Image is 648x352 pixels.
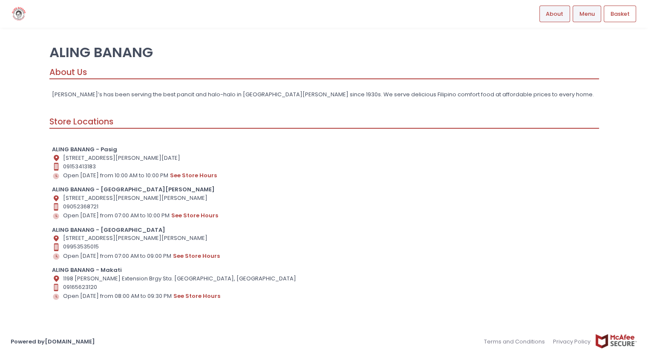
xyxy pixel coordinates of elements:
[170,171,217,180] button: see store hours
[610,10,629,18] span: Basket
[11,6,27,21] img: logo
[52,211,596,220] div: Open [DATE] from 07:00 AM to 10:00 PM
[549,334,595,350] a: Privacy Policy
[52,154,596,162] div: [STREET_ADDRESS][PERSON_NAME][DATE]
[52,90,596,99] p: [PERSON_NAME]’s has been serving the best pancit and halo-halo in [GEOGRAPHIC_DATA][PERSON_NAME] ...
[52,234,596,242] div: [STREET_ADDRESS][PERSON_NAME][PERSON_NAME]
[573,6,601,22] a: Menu
[546,10,563,18] span: About
[49,66,599,79] div: About Us
[52,283,596,291] div: 09165623120
[52,251,596,261] div: Open [DATE] from 07:00 AM to 09:00 PM
[173,251,220,261] button: see store hours
[52,202,596,211] div: 09052368721
[52,145,117,153] b: ALING BANANG - Pasig
[539,6,570,22] a: About
[52,242,596,251] div: 09953535015
[173,291,221,301] button: see store hours
[579,10,594,18] span: Menu
[484,334,549,350] a: Terms and Conditions
[52,266,122,274] b: ALING BANANG - Makati
[52,274,596,283] div: 1198 [PERSON_NAME] Extension Brgy Sta. [GEOGRAPHIC_DATA], [GEOGRAPHIC_DATA]
[52,194,596,202] div: [STREET_ADDRESS][PERSON_NAME][PERSON_NAME]
[171,211,219,220] button: see store hours
[595,334,637,349] img: mcafee-secure
[52,226,165,234] b: ALING BANANG - [GEOGRAPHIC_DATA]
[52,171,596,180] div: Open [DATE] from 10:00 AM to 10:00 PM
[11,338,95,346] a: Powered by[DOMAIN_NAME]
[49,44,599,61] p: ALING BANANG
[52,185,215,193] b: ALING BANANG - [GEOGRAPHIC_DATA][PERSON_NAME]
[52,162,596,171] div: 09153413183
[49,115,599,129] div: Store Locations
[52,291,596,301] div: Open [DATE] from 08:00 AM to 09:30 PM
